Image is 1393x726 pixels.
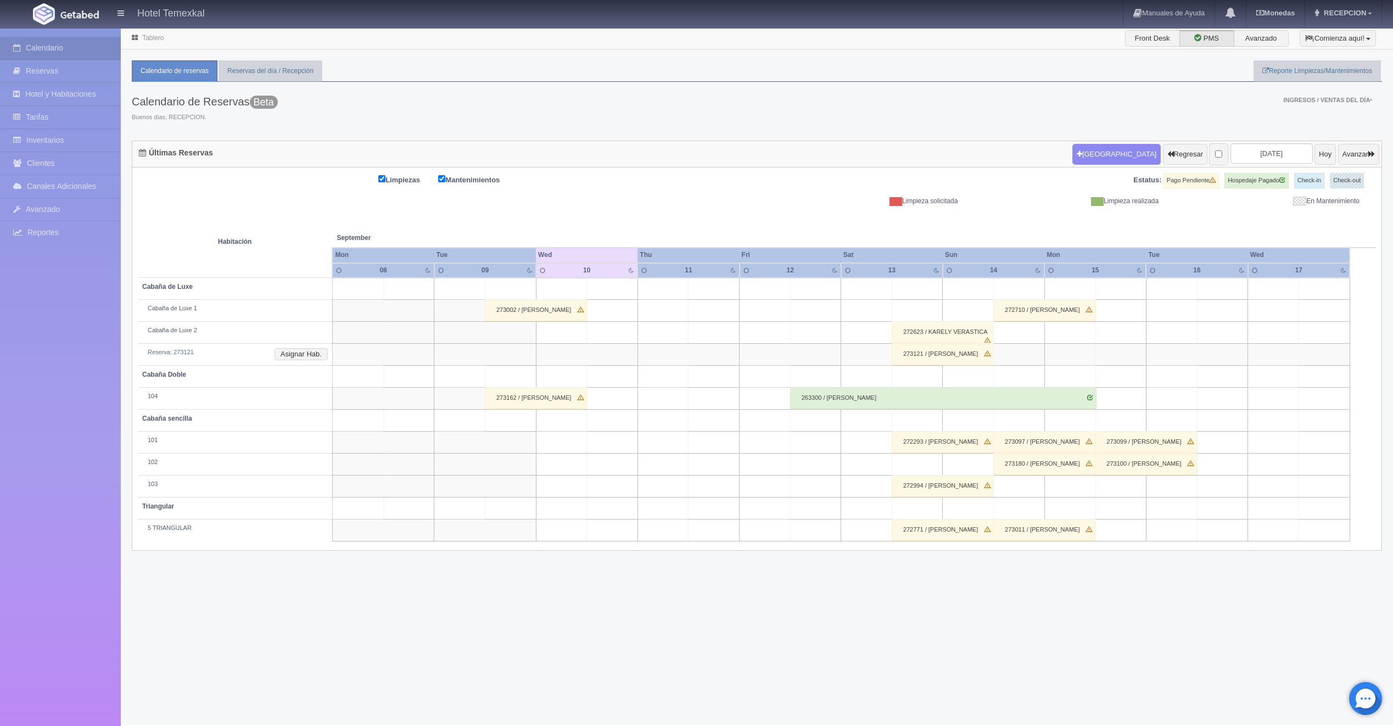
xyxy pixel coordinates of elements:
[332,248,434,263] th: Mon
[892,431,994,453] div: 272293 / [PERSON_NAME]
[892,343,994,365] div: 273121 / [PERSON_NAME]
[1283,97,1372,103] span: Ingresos / Ventas del día
[485,387,587,409] div: 273162 / [PERSON_NAME]
[1181,266,1213,275] div: 16
[1095,453,1197,475] div: 273100 / [PERSON_NAME]
[485,299,587,321] div: 273002 / [PERSON_NAME]
[1294,173,1324,188] label: Check-in
[1234,30,1289,47] label: Avanzado
[876,266,908,275] div: 13
[1283,266,1314,275] div: 17
[1125,30,1180,47] label: Front Desk
[137,5,205,19] h4: Hotel Temexkal
[892,475,994,497] div: 272994 / [PERSON_NAME]
[1330,173,1364,188] label: Check-out
[993,431,1095,453] div: 273097 / [PERSON_NAME]
[1044,248,1146,263] th: Mon
[250,96,278,109] span: Beta
[142,415,192,422] b: Cabaña sencilla
[1072,144,1161,165] button: [GEOGRAPHIC_DATA]
[1146,248,1247,263] th: Tue
[1095,431,1197,453] div: 273099 / [PERSON_NAME]
[1254,60,1381,82] a: Reporte Limpiezas/Mantenimientos
[142,326,328,335] div: Cabaña de Luxe 2
[536,248,637,263] th: Wed
[993,453,1095,475] div: 273180 / [PERSON_NAME]
[790,387,1097,409] div: 263300 / [PERSON_NAME]
[132,60,217,82] a: Calendario de reservas
[1163,173,1219,188] label: Pago Pendiente
[1079,266,1111,275] div: 15
[434,248,536,263] th: Tue
[1224,173,1289,188] label: Hospedaje Pagado
[1248,248,1350,263] th: Wed
[841,248,943,263] th: Sat
[142,371,186,378] b: Cabaña Doble
[33,3,55,25] img: Getabed
[218,238,251,245] strong: Habitación
[132,96,278,108] h3: Calendario de Reservas
[60,10,99,19] img: Getabed
[142,480,328,489] div: 103
[993,299,1095,321] div: 272710 / [PERSON_NAME]
[943,248,1044,263] th: Sun
[977,266,1009,275] div: 14
[1256,9,1295,17] b: Monedas
[774,266,806,275] div: 12
[1163,144,1207,165] button: Regresar
[993,519,1095,541] div: 273011 / [PERSON_NAME]
[378,173,437,186] label: Limpiezas
[438,173,516,186] label: Mantenimientos
[148,349,194,355] a: Reserva: 273121
[571,266,603,275] div: 10
[219,60,322,82] a: Reservas del día / Recepción
[142,524,328,533] div: 5 TRIANGULAR
[1314,144,1336,165] button: Hoy
[142,392,328,401] div: 104
[740,248,841,263] th: Fri
[132,113,278,122] span: Buenos días, RECEPCION.
[142,283,193,291] b: Cabaña de Luxe
[892,519,994,541] div: 272771 / [PERSON_NAME]
[637,248,739,263] th: Thu
[142,304,328,313] div: Cabaña de Luxe 1
[438,175,445,182] input: Mantenimientos
[1338,144,1379,165] button: Avanzar
[1300,30,1376,47] button: ¡Comienza aquí!
[142,502,174,510] b: Triangular
[892,321,994,343] div: 272623 / KARELY VERASTICA
[275,348,328,360] button: Asignar Hab.
[469,266,501,275] div: 09
[142,34,164,42] a: Tablero
[139,149,213,157] h4: Últimas Reservas
[673,266,704,275] div: 11
[1133,175,1161,186] label: Estatus:
[142,458,328,467] div: 102
[378,175,385,182] input: Limpiezas
[1321,9,1366,17] span: RECEPCION
[966,197,1167,206] div: Limpieza realizada
[765,197,966,206] div: Limpieza solicitada
[142,436,328,445] div: 101
[1179,30,1234,47] label: PMS
[367,266,399,275] div: 08
[1167,197,1368,206] div: En Mantenimiento
[337,233,532,243] span: September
